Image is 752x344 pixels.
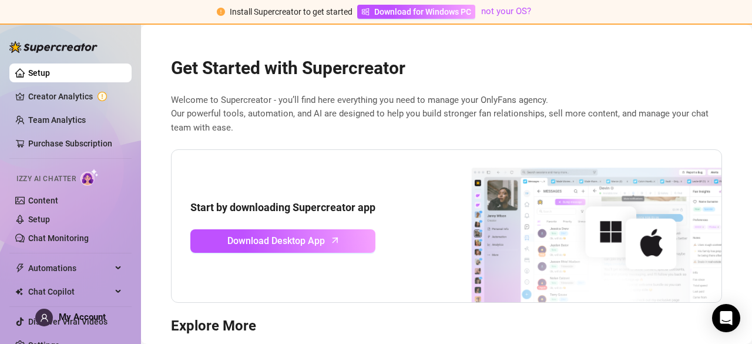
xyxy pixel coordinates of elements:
[190,201,375,213] strong: Start by downloading Supercreator app
[28,215,50,224] a: Setup
[227,233,325,248] span: Download Desktop App
[217,8,225,16] span: exclamation-circle
[28,233,89,243] a: Chat Monitoring
[28,87,122,106] a: Creator Analytics exclamation-circle
[361,8,370,16] span: windows
[230,7,352,16] span: Install Supercreator to get started
[328,233,342,247] span: arrow-up
[28,139,112,148] a: Purchase Subscription
[28,282,112,301] span: Chat Copilot
[28,317,108,326] a: Discover Viral Videos
[171,93,722,135] span: Welcome to Supercreator - you’ll find here everything you need to manage your OnlyFans agency. Ou...
[15,263,25,273] span: thunderbolt
[481,6,531,16] a: not your OS?
[9,41,98,53] img: logo-BBDzfeDw.svg
[712,304,740,332] div: Open Intercom Messenger
[171,317,722,336] h3: Explore More
[15,288,23,296] img: Chat Copilot
[28,115,86,125] a: Team Analytics
[171,57,722,79] h2: Get Started with Supercreator
[80,169,99,186] img: AI Chatter
[357,5,475,19] a: Download for Windows PC
[16,173,76,185] span: Izzy AI Chatter
[28,196,58,205] a: Content
[428,150,721,303] img: download app
[40,313,49,322] span: user
[190,229,375,253] a: Download Desktop Apparrow-up
[28,259,112,278] span: Automations
[374,5,471,18] span: Download for Windows PC
[59,312,106,322] span: My Account
[28,68,50,78] a: Setup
